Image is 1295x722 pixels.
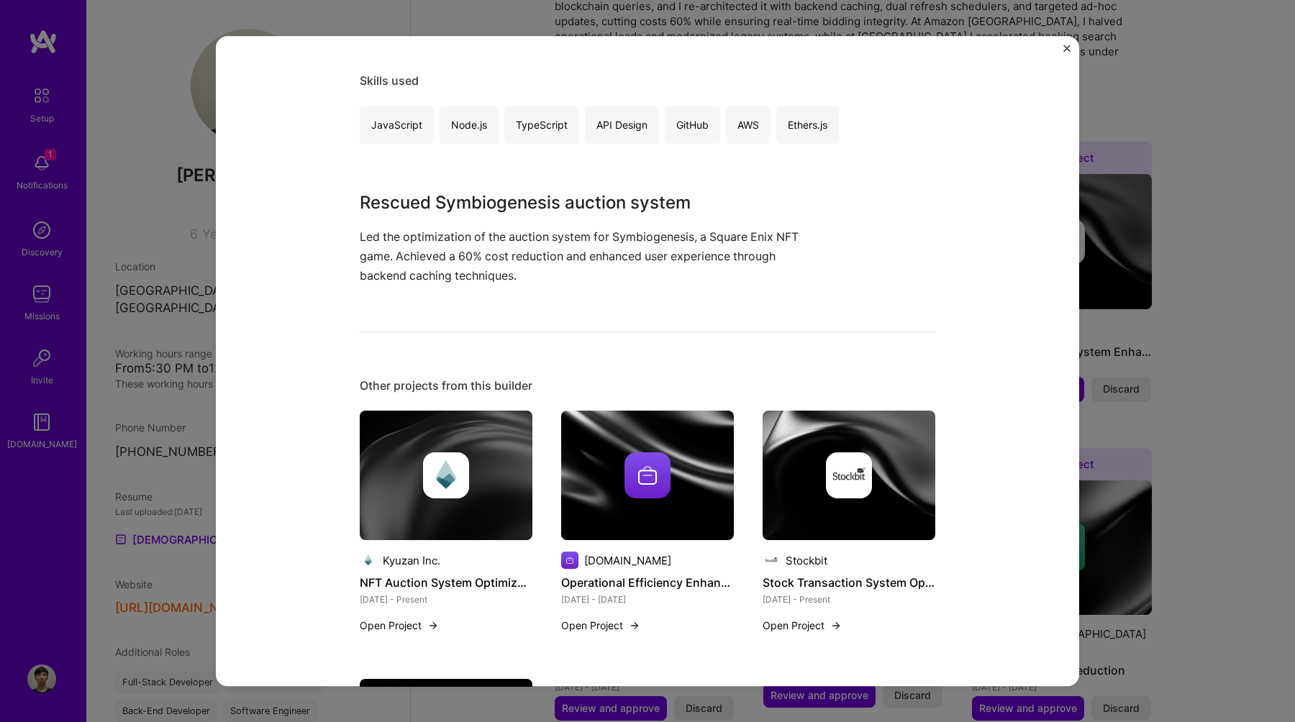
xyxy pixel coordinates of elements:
[826,453,872,499] img: Company logo
[360,106,434,144] div: JavaScript
[360,574,532,593] h4: NFT Auction System Optimization
[383,553,440,568] div: Kyuzan Inc.
[830,620,842,631] img: arrow-right
[360,227,827,286] p: Led the optimization of the auction system for Symbiogenesis, a Square Enix NFT game. Achieved a ...
[360,190,827,216] h3: Rescued Symbiogenesis auction system
[360,379,935,394] div: Other projects from this builder
[763,574,935,593] h4: Stock Transaction System Optimization
[360,411,532,541] img: cover
[561,411,734,541] img: cover
[561,574,734,593] h4: Operational Efficiency Enhancement
[585,106,659,144] div: API Design
[665,106,720,144] div: GitHub
[763,593,935,608] div: [DATE] - Present
[763,552,780,570] img: Company logo
[561,618,640,634] button: Open Project
[360,73,935,88] div: Skills used
[427,620,439,631] img: arrow-right
[763,618,842,634] button: Open Project
[786,553,827,568] div: Stockbit
[504,106,579,144] div: TypeScript
[726,106,771,144] div: AWS
[584,553,671,568] div: [DOMAIN_NAME]
[423,453,469,499] img: Company logo
[440,106,499,144] div: Node.js
[360,593,532,608] div: [DATE] - Present
[360,552,377,570] img: Company logo
[776,106,839,144] div: Ethers.js
[360,618,439,634] button: Open Project
[624,453,671,499] img: Company logo
[561,593,734,608] div: [DATE] - [DATE]
[629,620,640,631] img: arrow-right
[561,552,578,570] img: Company logo
[1063,45,1071,60] button: Close
[763,411,935,541] img: cover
